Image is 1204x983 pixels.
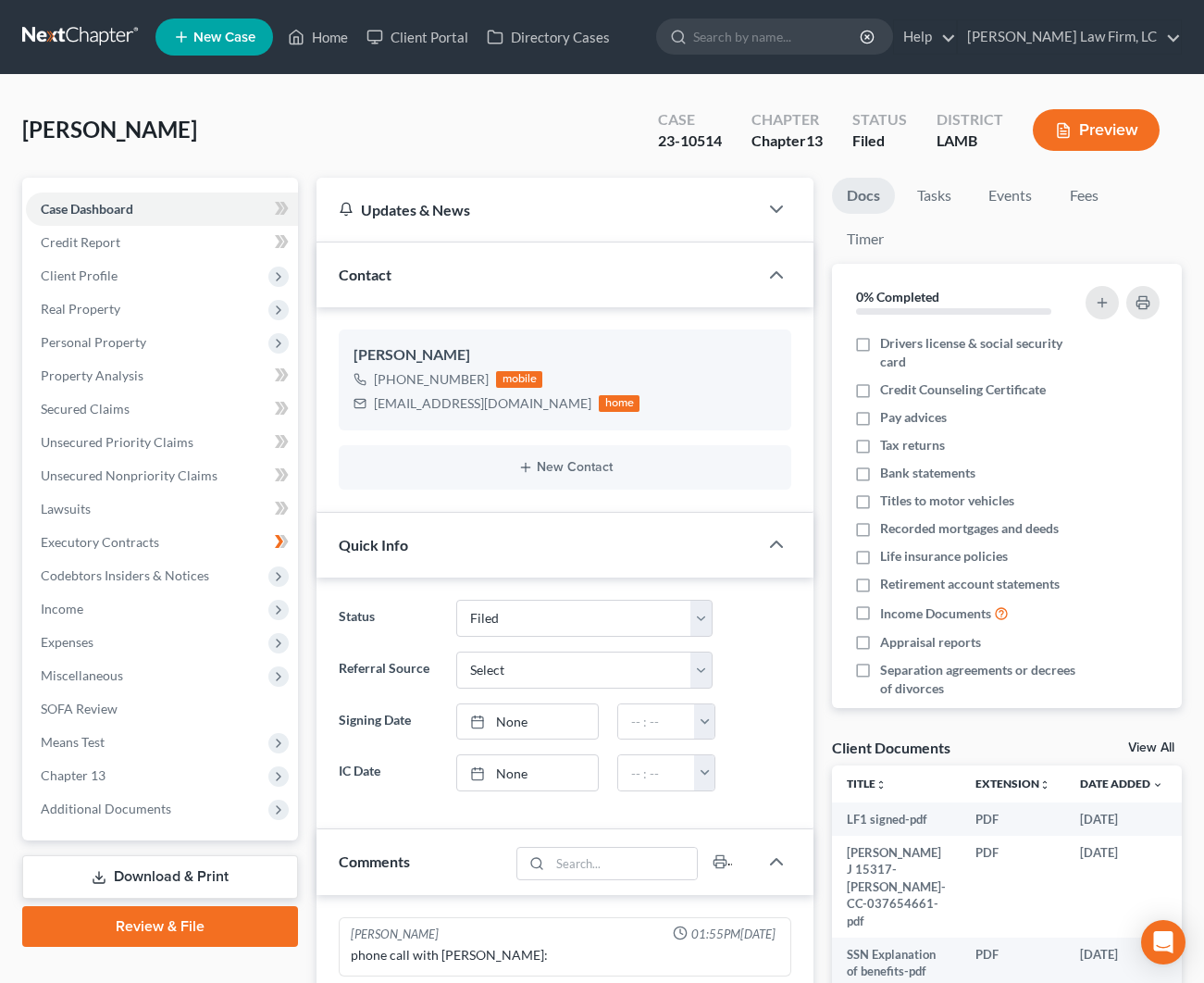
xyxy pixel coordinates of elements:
td: [DATE] [1065,836,1178,938]
span: Means Test [41,734,105,750]
span: Comments [339,852,410,870]
div: [PERSON_NAME] [354,344,776,367]
a: Secured Claims [26,392,298,426]
td: [DATE] [1065,803,1178,836]
div: LAMB [937,131,1003,152]
span: Separation agreements or decrees of divorces [880,661,1078,698]
td: PDF [961,803,1065,836]
span: [PERSON_NAME] [22,116,197,143]
span: Expenses [41,634,93,650]
span: Miscellaneous [41,667,123,683]
div: mobile [496,371,542,388]
a: Client Portal [357,20,478,54]
a: Lawsuits [26,492,298,526]
i: unfold_more [875,779,887,790]
span: Bank statements [880,464,975,482]
span: SOFA Review [41,701,118,716]
input: -- : -- [618,704,696,740]
a: Home [279,20,357,54]
a: None [457,704,597,740]
i: unfold_more [1039,779,1050,790]
strong: 0% Completed [856,289,939,305]
div: Open Intercom Messenger [1141,920,1185,964]
span: Pay advices [880,408,947,427]
a: Credit Report [26,226,298,259]
span: Quick Info [339,536,408,554]
label: Referral Source [329,652,447,689]
a: Unsecured Nonpriority Claims [26,459,298,492]
a: Executory Contracts [26,526,298,559]
div: home [599,395,639,412]
span: Drivers license & social security card [880,334,1078,371]
span: Real Property [41,301,120,317]
span: Contact [339,266,391,283]
a: Case Dashboard [26,193,298,226]
div: Status [852,109,907,131]
span: Retirement account statements [880,575,1060,593]
a: Help [894,20,956,54]
div: Chapter [751,109,823,131]
span: 13 [806,131,823,149]
a: Events [974,178,1047,214]
span: Executory Contracts [41,534,159,550]
a: Property Analysis [26,359,298,392]
span: Credit Counseling Certificate [880,380,1046,399]
span: Codebtors Insiders & Notices [41,567,209,583]
a: Extensionunfold_more [975,777,1050,790]
span: New Case [193,31,255,44]
label: Signing Date [329,703,447,740]
span: Life insurance policies [880,547,1008,566]
span: Titles to motor vehicles [880,491,1014,510]
a: Docs [832,178,895,214]
a: None [457,755,597,790]
span: Appraisal reports [880,633,981,652]
span: Lawsuits [41,501,91,516]
span: Recorded mortgages and deeds [880,519,1059,538]
span: Income [41,601,83,616]
div: Client Documents [832,738,950,757]
label: Status [329,600,447,637]
a: Download & Print [22,855,298,899]
input: -- : -- [618,755,696,790]
a: Tasks [902,178,966,214]
td: [PERSON_NAME] J 15317-[PERSON_NAME]-CC-037654661-pdf [832,836,961,938]
a: [PERSON_NAME] Law Firm, LC [958,20,1181,54]
input: Search by name... [693,19,863,54]
a: Date Added expand_more [1080,777,1163,790]
button: New Contact [354,460,776,475]
span: Unsecured Nonpriority Claims [41,467,217,483]
a: Titleunfold_more [847,777,887,790]
a: Directory Cases [478,20,619,54]
span: Chapter 13 [41,767,106,783]
div: [PHONE_NUMBER] [374,370,489,389]
div: 23-10514 [658,131,722,152]
div: phone call with [PERSON_NAME]: [351,946,779,964]
a: Fees [1054,178,1113,214]
button: Preview [1033,109,1160,151]
label: IC Date [329,754,447,791]
td: LF1 signed-pdf [832,803,961,836]
span: Unsecured Priority Claims [41,434,193,450]
div: Filed [852,131,907,152]
div: [PERSON_NAME] [351,926,439,943]
span: Income Documents [880,604,991,623]
div: [EMAIL_ADDRESS][DOMAIN_NAME] [374,394,591,413]
span: 01:55PM[DATE] [691,926,776,943]
a: Unsecured Priority Claims [26,426,298,459]
input: Search... [551,848,698,879]
span: Additional Documents [41,801,171,816]
span: Secured Claims [41,401,130,417]
div: Case [658,109,722,131]
span: Credit Report [41,234,120,250]
td: PDF [961,836,1065,938]
span: Case Dashboard [41,201,133,217]
a: SOFA Review [26,692,298,726]
i: expand_more [1152,779,1163,790]
div: Chapter [751,131,823,152]
span: Property Analysis [41,367,143,383]
div: Updates & News [339,200,736,219]
span: Client Profile [41,268,118,283]
span: Tax returns [880,436,945,454]
a: View All [1128,741,1174,754]
span: Personal Property [41,334,146,350]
